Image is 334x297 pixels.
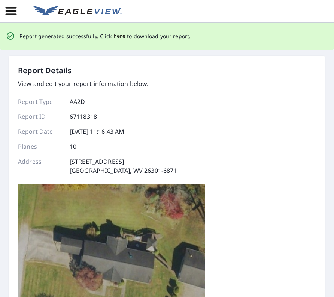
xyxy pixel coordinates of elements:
[18,79,177,88] p: View and edit your report information below.
[18,127,63,136] p: Report Date
[70,157,177,175] p: [STREET_ADDRESS] [GEOGRAPHIC_DATA], WV 26301-6871
[70,127,125,136] p: [DATE] 11:16:43 AM
[19,31,191,41] p: Report generated successfully. Click to download your report.
[18,157,63,175] p: Address
[18,112,63,121] p: Report ID
[113,31,126,41] button: here
[70,112,97,121] p: 67118318
[18,97,63,106] p: Report Type
[33,6,122,17] img: EV Logo
[18,142,63,151] p: Planes
[70,97,85,106] p: AA2D
[70,142,76,151] p: 10
[29,1,126,21] a: EV Logo
[18,65,72,76] p: Report Details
